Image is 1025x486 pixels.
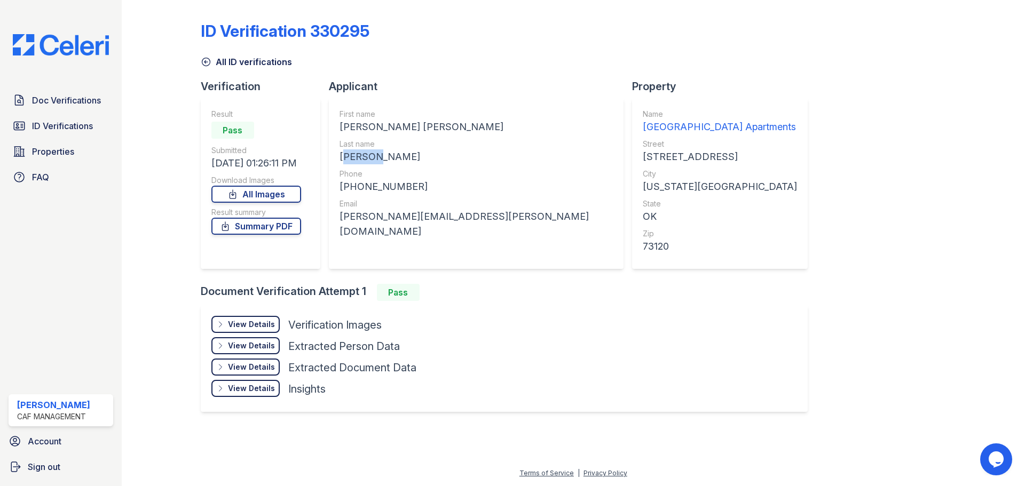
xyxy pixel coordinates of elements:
[980,443,1014,475] iframe: chat widget
[288,339,400,354] div: Extracted Person Data
[578,469,580,477] div: |
[211,186,301,203] a: All Images
[329,79,632,94] div: Applicant
[201,55,292,68] a: All ID verifications
[340,179,613,194] div: [PHONE_NUMBER]
[32,171,49,184] span: FAQ
[9,141,113,162] a: Properties
[211,109,301,119] div: Result
[9,90,113,111] a: Doc Verifications
[228,383,275,394] div: View Details
[643,109,797,134] a: Name [GEOGRAPHIC_DATA] Apartments
[4,431,117,452] a: Account
[340,139,613,149] div: Last name
[632,79,816,94] div: Property
[340,109,613,119] div: First name
[643,198,797,209] div: State
[228,362,275,372] div: View Details
[340,169,613,179] div: Phone
[643,228,797,239] div: Zip
[211,218,301,235] a: Summary PDF
[9,166,113,188] a: FAQ
[28,460,60,473] span: Sign out
[28,435,61,448] span: Account
[201,79,329,94] div: Verification
[32,145,74,158] span: Properties
[201,284,816,301] div: Document Verification Attempt 1
[228,340,275,351] div: View Details
[643,209,797,224] div: OK
[17,411,90,422] div: CAF Management
[340,119,613,134] div: [PERSON_NAME] [PERSON_NAME]
[643,239,797,254] div: 73120
[643,119,797,134] div: [GEOGRAPHIC_DATA] Apartments
[584,469,627,477] a: Privacy Policy
[17,399,90,411] div: [PERSON_NAME]
[201,21,369,41] div: ID Verification 330295
[211,145,301,156] div: Submitted
[211,207,301,218] div: Result summary
[211,156,301,171] div: [DATE] 01:26:11 PM
[340,209,613,239] div: [PERSON_NAME][EMAIL_ADDRESS][PERSON_NAME][DOMAIN_NAME]
[228,319,275,330] div: View Details
[288,360,416,375] div: Extracted Document Data
[211,175,301,186] div: Download Images
[519,469,574,477] a: Terms of Service
[643,109,797,119] div: Name
[32,119,93,132] span: ID Verifications
[643,139,797,149] div: Street
[211,122,254,139] div: Pass
[4,456,117,477] a: Sign out
[377,284,420,301] div: Pass
[643,179,797,194] div: [US_STATE][GEOGRAPHIC_DATA]
[340,198,613,209] div: Email
[32,94,101,107] span: Doc Verifications
[643,149,797,164] div: [STREET_ADDRESS]
[288,381,326,396] div: Insights
[4,34,117,55] img: CE_Logo_Blue-a8612792a0a2168367f1c8372b55b34899dd931a85d93a1a3d3e32e68fde9ad4.png
[643,169,797,179] div: City
[340,149,613,164] div: [PERSON_NAME]
[9,115,113,137] a: ID Verifications
[288,317,382,332] div: Verification Images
